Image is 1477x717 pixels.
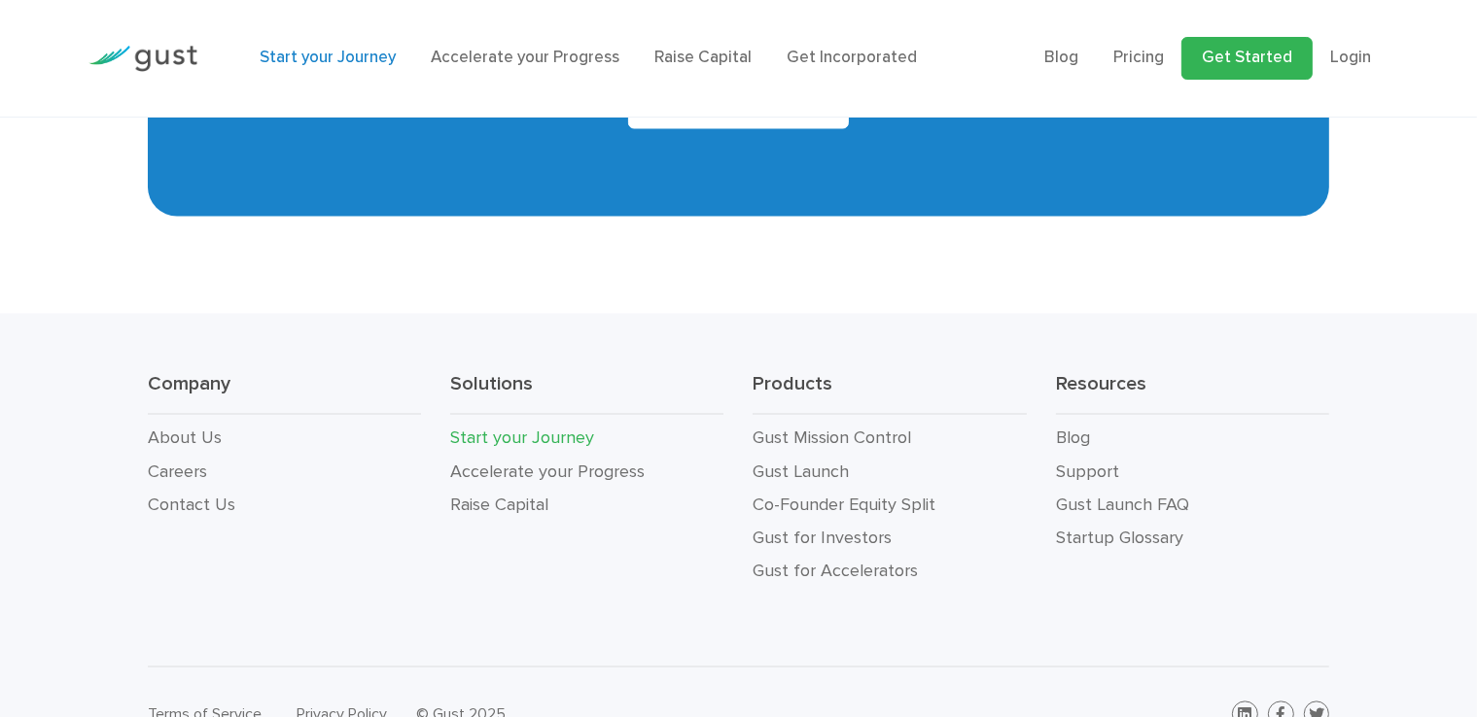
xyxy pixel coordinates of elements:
a: Get Incorporated [787,48,917,67]
a: Blog [1044,48,1078,67]
a: Accelerate your Progress [431,48,619,67]
a: Start your Journey [450,427,594,448]
a: About Us [148,427,222,448]
a: Login [1330,48,1371,67]
h3: Products [753,371,1026,415]
a: Start your Journey [260,48,396,67]
a: Gust for Investors [753,528,892,548]
a: Blog [1056,427,1090,448]
a: Raise Capital [450,495,548,515]
a: Raise Capital [654,48,752,67]
a: Careers [148,461,207,482]
a: Gust Launch [753,461,849,482]
img: Gust Logo [88,46,197,72]
a: Get Started [1181,37,1313,80]
a: Accelerate your Progress [450,461,645,482]
a: Gust Launch FAQ [1056,495,1189,515]
a: Gust for Accelerators [753,561,918,581]
a: Support [1056,461,1119,482]
a: Gust Mission Control [753,427,911,448]
a: Startup Glossary [1056,528,1183,548]
a: Pricing [1113,48,1164,67]
a: Co-Founder Equity Split [753,495,935,515]
a: Contact Us [148,495,235,515]
h3: Company [148,371,421,415]
h3: Solutions [450,371,723,415]
h3: Resources [1056,371,1329,415]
